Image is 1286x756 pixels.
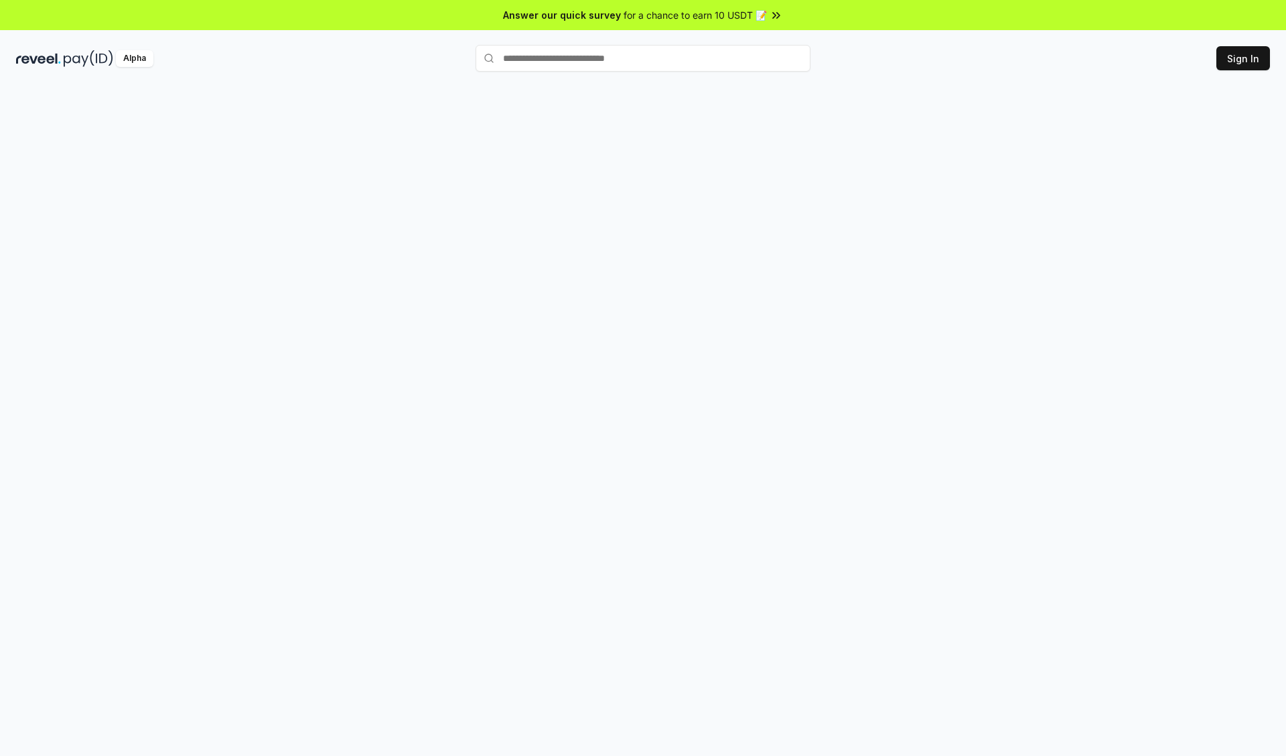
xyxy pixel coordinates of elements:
div: Alpha [116,50,153,67]
img: pay_id [64,50,113,67]
button: Sign In [1216,46,1270,70]
span: Answer our quick survey [503,8,621,22]
img: reveel_dark [16,50,61,67]
span: for a chance to earn 10 USDT 📝 [624,8,767,22]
